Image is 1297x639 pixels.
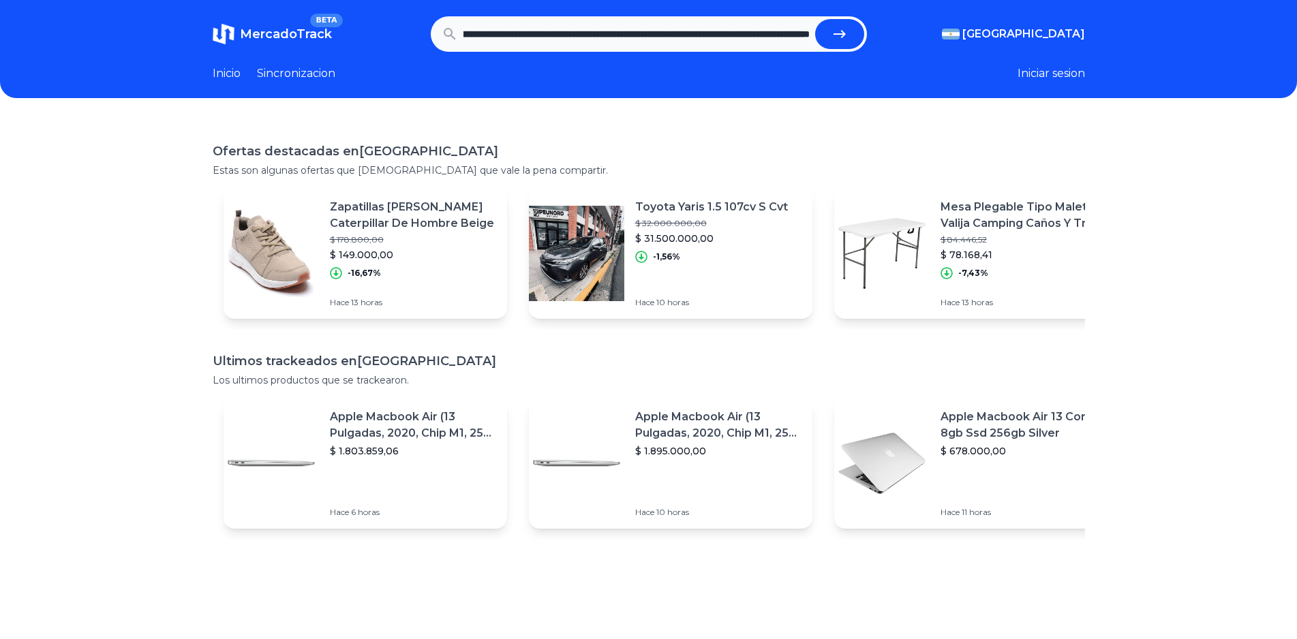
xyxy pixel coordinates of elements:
p: $ 1.895.000,00 [635,444,802,458]
button: Iniciar sesion [1018,65,1085,82]
p: Zapatillas [PERSON_NAME] Caterpillar De Hombre Beige [330,199,496,232]
a: Inicio [213,65,241,82]
p: -16,67% [348,268,381,279]
a: Featured imageMesa Plegable Tipo Maletin Valija Camping Caños Y Traba 1.22$ 84.446,52$ 78.168,41-... [834,188,1118,319]
a: Featured imageApple Macbook Air (13 Pulgadas, 2020, Chip M1, 256 Gb De Ssd, 8 Gb De Ram) - Plata$... [224,398,507,529]
a: Featured imageZapatillas [PERSON_NAME] Caterpillar De Hombre Beige$ 178.800,00$ 149.000,00-16,67%... [224,188,507,319]
img: Featured image [529,206,624,301]
p: $ 149.000,00 [330,248,496,262]
p: Hace 13 horas [941,297,1107,308]
p: $ 78.168,41 [941,248,1107,262]
span: MercadoTrack [240,27,332,42]
h1: Ultimos trackeados en [GEOGRAPHIC_DATA] [213,352,1085,371]
a: Featured imageApple Macbook Air (13 Pulgadas, 2020, Chip M1, 256 Gb De Ssd, 8 Gb De Ram) - Plata$... [529,398,812,529]
img: Featured image [224,206,319,301]
p: Hace 13 horas [330,297,496,308]
p: Apple Macbook Air (13 Pulgadas, 2020, Chip M1, 256 Gb De Ssd, 8 Gb De Ram) - Plata [330,409,496,441]
p: Hace 10 horas [635,507,802,518]
button: [GEOGRAPHIC_DATA] [942,26,1085,42]
a: Featured imageToyota Yaris 1.5 107cv S Cvt$ 32.000.000,00$ 31.500.000,00-1,56%Hace 10 horas [529,188,812,319]
p: $ 31.500.000,00 [635,232,788,245]
img: Featured image [224,416,319,511]
a: Featured imageApple Macbook Air 13 Core I5 8gb Ssd 256gb Silver$ 678.000,00Hace 11 horas [834,398,1118,529]
img: Argentina [942,29,960,40]
a: Sincronizacion [257,65,335,82]
p: Estas son algunas ofertas que [DEMOGRAPHIC_DATA] que vale la pena compartir. [213,163,1085,177]
span: BETA [310,14,342,27]
span: [GEOGRAPHIC_DATA] [962,26,1085,42]
p: -1,56% [653,251,680,262]
p: Hace 6 horas [330,507,496,518]
p: Mesa Plegable Tipo Maletin Valija Camping Caños Y Traba 1.22 [941,199,1107,232]
p: Toyota Yaris 1.5 107cv S Cvt [635,199,788,215]
p: Apple Macbook Air 13 Core I5 8gb Ssd 256gb Silver [941,409,1107,441]
p: $ 178.800,00 [330,234,496,245]
img: Featured image [834,416,930,511]
p: Hace 10 horas [635,297,788,308]
p: Los ultimos productos que se trackearon. [213,373,1085,387]
p: Apple Macbook Air (13 Pulgadas, 2020, Chip M1, 256 Gb De Ssd, 8 Gb De Ram) - Plata [635,409,802,441]
p: $ 32.000.000,00 [635,218,788,229]
p: $ 1.803.859,06 [330,444,496,458]
img: Featured image [529,416,624,511]
img: Featured image [834,206,930,301]
img: MercadoTrack [213,23,234,45]
h1: Ofertas destacadas en [GEOGRAPHIC_DATA] [213,142,1085,161]
p: -7,43% [958,268,988,279]
a: MercadoTrackBETA [213,23,332,45]
p: $ 84.446,52 [941,234,1107,245]
p: Hace 11 horas [941,507,1107,518]
p: $ 678.000,00 [941,444,1107,458]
